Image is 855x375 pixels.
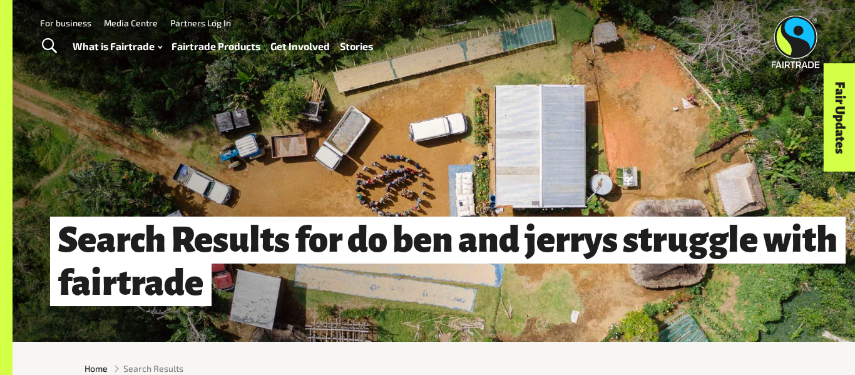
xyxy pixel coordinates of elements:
[104,18,158,28] a: Media Centre
[123,362,183,375] span: Search Results
[40,18,91,28] a: For business
[772,16,820,68] img: Fairtrade Australia New Zealand logo
[340,38,373,56] a: Stories
[170,18,231,28] a: Partners Log In
[50,217,846,306] h1: Search Results for do ben and jerrys struggle with fairtrade
[73,38,162,56] a: What is Fairtrade
[270,38,330,56] a: Get Involved
[172,38,260,56] a: Fairtrade Products
[34,31,64,62] a: Toggle Search
[84,362,108,375] a: Home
